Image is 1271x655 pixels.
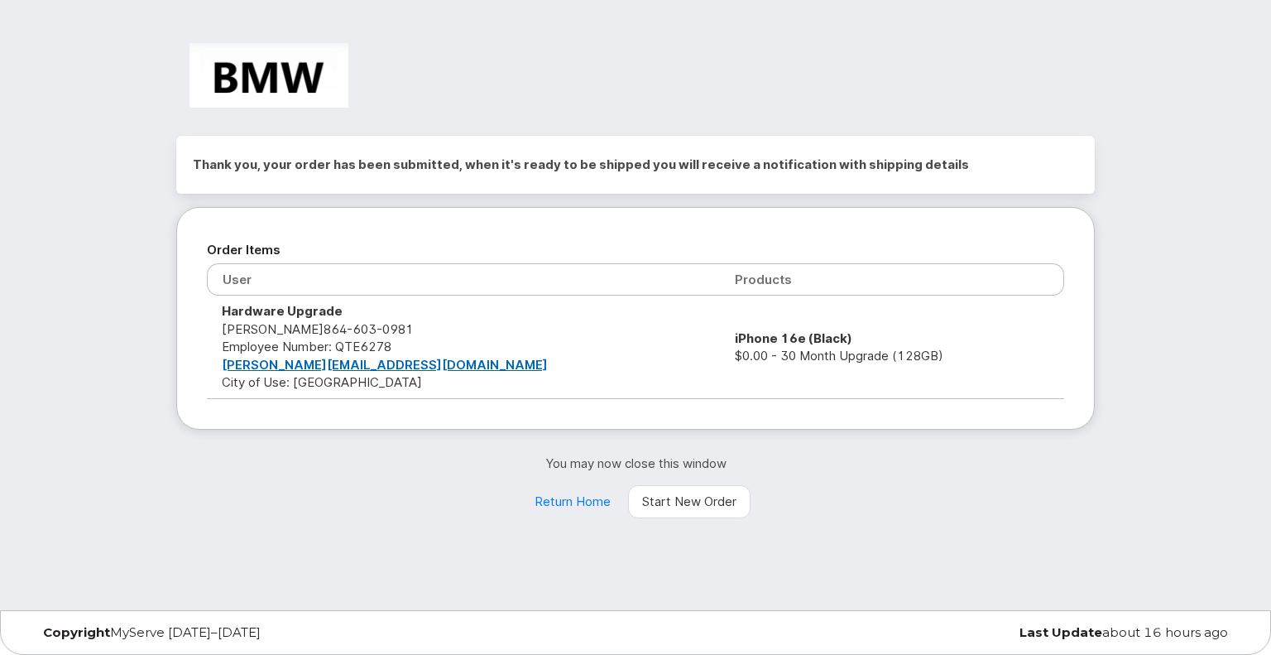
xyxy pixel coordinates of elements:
span: Employee Number: QTE6278 [222,339,391,354]
h2: Thank you, your order has been submitted, when it's ready to be shipped you will receive a notifi... [193,152,1078,177]
strong: Last Update [1019,624,1102,640]
span: 864 [324,321,414,337]
strong: Hardware Upgrade [222,303,343,319]
th: Products [720,263,1064,296]
h2: Order Items [207,238,1064,262]
td: [PERSON_NAME] City of Use: [GEOGRAPHIC_DATA] [207,296,720,398]
a: Start New Order [628,485,751,518]
div: MyServe [DATE]–[DATE] [31,626,434,639]
th: User [207,263,720,296]
a: Return Home [520,485,625,518]
strong: Copyright [43,624,110,640]
a: [PERSON_NAME][EMAIL_ADDRESS][DOMAIN_NAME] [222,357,548,373]
div: about 16 hours ago [837,626,1240,639]
td: $0.00 - 30 Month Upgrade (128GB) [720,296,1064,398]
p: You may now close this window [176,455,1095,472]
span: 0981 [377,321,414,337]
img: BMW Manufacturing Co LLC [189,43,348,108]
span: 603 [347,321,377,337]
strong: iPhone 16e (Black) [735,330,852,346]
